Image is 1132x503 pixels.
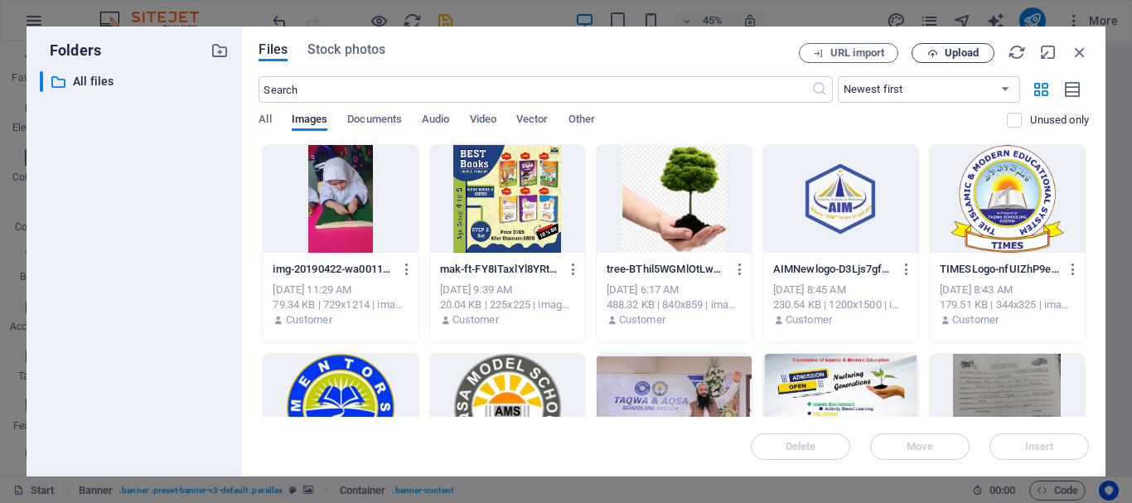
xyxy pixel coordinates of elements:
[440,283,575,297] div: [DATE] 9:39 AM
[1030,113,1089,128] p: Displays only files that are not in use on the website. Files added during this session can still...
[773,283,908,297] div: [DATE] 8:45 AM
[952,312,999,327] p: Customer
[273,262,393,277] p: img-20190422-wa0011-729x1214-6yjQEmcrGlhNaTuxJvt-XQ.jpg
[452,312,499,327] p: Customer
[830,48,884,58] span: URL import
[1071,43,1089,61] i: Close
[210,41,229,60] i: Create new folder
[259,76,810,103] input: Search
[786,312,832,327] p: Customer
[440,262,560,277] p: mak-ft-FY8ITaxlYl8YRtSQRMw.jpg
[347,109,402,133] span: Documents
[40,71,43,92] div: ​
[307,40,385,60] span: Stock photos
[73,72,199,91] p: All files
[945,48,979,58] span: Upload
[40,40,101,61] p: Folders
[940,297,1075,312] div: 179.51 KB | 344x325 | image/png
[940,262,1060,277] p: TIMESLogo-nfUIZhP9ehLbbZfmKH16kA.png
[470,109,496,133] span: Video
[259,40,288,60] span: Files
[273,297,408,312] div: 79.34 KB | 729x1214 | image/jpeg
[940,283,1075,297] div: [DATE] 8:43 AM
[607,262,727,277] p: tree-BThil5WGMlOtLw8N14n8Ag.png
[568,109,595,133] span: Other
[773,297,908,312] div: 230.54 KB | 1200x1500 | image/png
[273,283,408,297] div: [DATE] 11:29 AM
[619,312,665,327] p: Customer
[1008,43,1026,61] i: Reload
[440,297,575,312] div: 20.04 KB | 225x225 | image/jpeg
[292,109,328,133] span: Images
[912,43,994,63] button: Upload
[607,297,742,312] div: 488.32 KB | 840x859 | image/png
[286,312,332,327] p: Customer
[1039,43,1057,61] i: Minimize
[516,109,549,133] span: Vector
[607,283,742,297] div: [DATE] 6:17 AM
[799,43,898,63] button: URL import
[422,109,449,133] span: Audio
[773,262,893,277] p: AIMNewlogo-D3Ljs7gfRc2c4pVLYNuQrg.png
[259,109,271,133] span: All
